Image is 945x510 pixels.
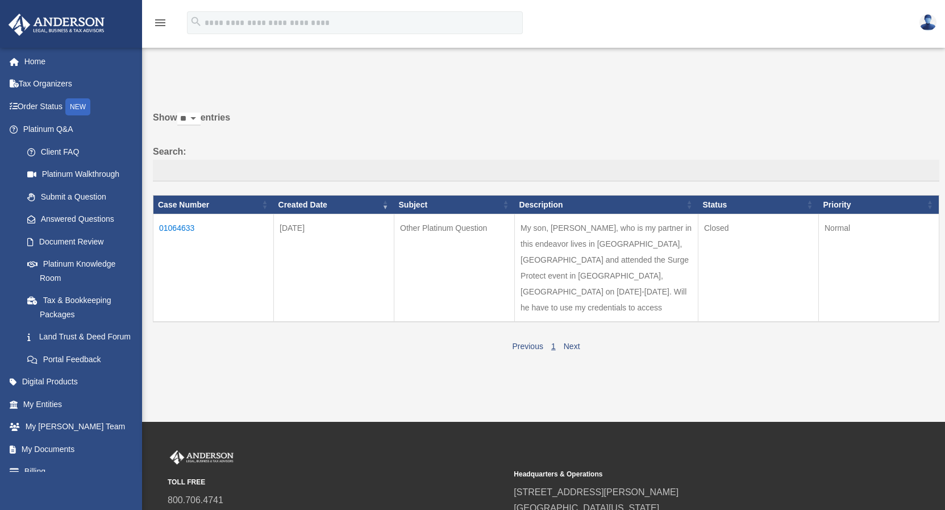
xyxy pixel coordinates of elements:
[16,326,146,349] a: Land Trust & Deed Forum
[551,342,556,351] a: 1
[514,468,852,480] small: Headquarters & Operations
[16,163,146,186] a: Platinum Walkthrough
[168,476,506,488] small: TOLL FREE
[512,342,543,351] a: Previous
[8,73,152,96] a: Tax Organizers
[564,342,580,351] a: Next
[16,140,146,163] a: Client FAQ
[8,371,152,393] a: Digital Products
[8,393,152,416] a: My Entities
[8,50,152,73] a: Home
[153,160,939,181] input: Search:
[153,110,939,137] label: Show entries
[515,214,698,322] td: My son, [PERSON_NAME], who is my partner in this endeavor lives in [GEOGRAPHIC_DATA], [GEOGRAPHIC...
[8,416,152,438] a: My [PERSON_NAME] Team
[919,14,936,31] img: User Pic
[153,195,274,214] th: Case Number: activate to sort column ascending
[819,195,939,214] th: Priority: activate to sort column ascending
[8,118,146,141] a: Platinum Q&A
[16,348,146,371] a: Portal Feedback
[190,15,202,28] i: search
[515,195,698,214] th: Description: activate to sort column ascending
[153,20,167,30] a: menu
[153,16,167,30] i: menu
[5,14,108,36] img: Anderson Advisors Platinum Portal
[16,230,146,253] a: Document Review
[168,495,223,505] a: 800.706.4741
[16,289,146,326] a: Tax & Bookkeeping Packages
[394,195,515,214] th: Subject: activate to sort column ascending
[698,195,818,214] th: Status: activate to sort column ascending
[819,214,939,322] td: Normal
[168,450,236,465] img: Anderson Advisors Platinum Portal
[16,185,146,208] a: Submit a Question
[8,461,152,483] a: Billing
[274,214,394,322] td: [DATE]
[16,208,140,231] a: Answered Questions
[274,195,394,214] th: Created Date: activate to sort column ascending
[153,214,274,322] td: 01064633
[514,487,678,497] a: [STREET_ADDRESS][PERSON_NAME]
[698,214,818,322] td: Closed
[8,95,152,118] a: Order StatusNEW
[394,214,515,322] td: Other Platinum Question
[177,113,201,126] select: Showentries
[153,144,939,181] label: Search:
[8,438,152,461] a: My Documents
[65,98,90,115] div: NEW
[16,253,146,289] a: Platinum Knowledge Room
